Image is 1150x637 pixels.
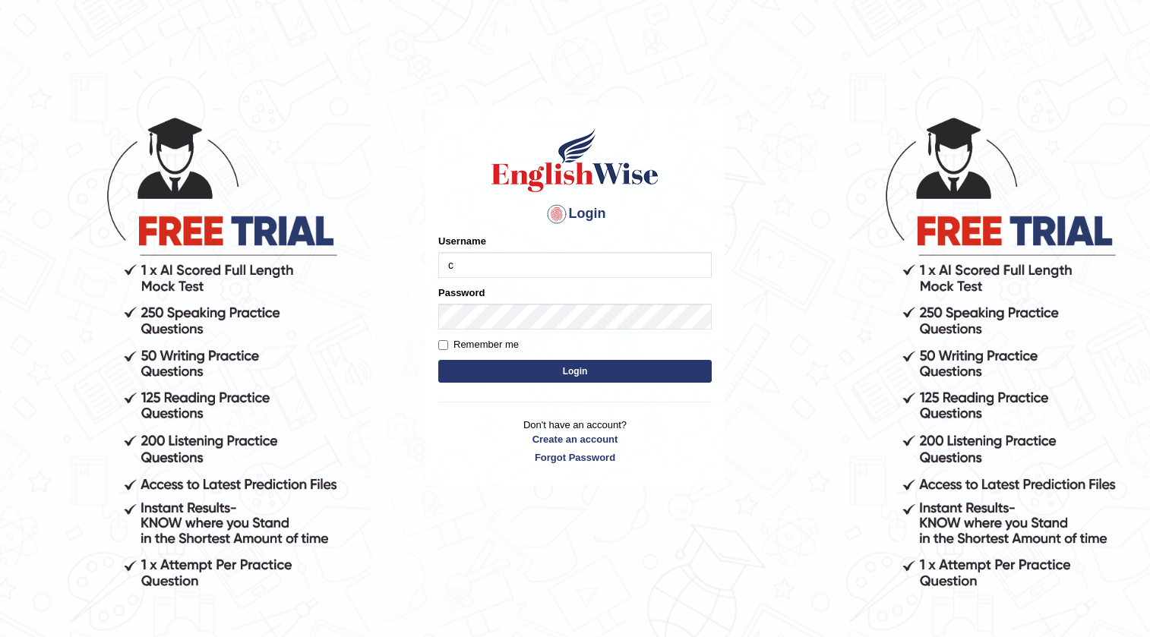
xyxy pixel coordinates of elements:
input: Remember me [438,340,448,350]
img: Logo of English Wise sign in for intelligent practice with AI [488,126,662,194]
h4: Login [438,202,712,226]
button: Login [438,360,712,383]
a: Create an account [438,432,712,446]
label: Password [438,285,485,300]
label: Username [438,234,486,248]
label: Remember me [438,337,519,352]
a: Forgot Password [438,450,712,465]
p: Don't have an account? [438,418,712,465]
